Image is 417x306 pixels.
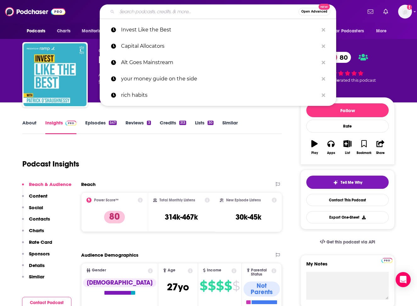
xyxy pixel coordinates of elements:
[104,211,125,223] p: 80
[306,120,389,133] div: Rate
[22,205,43,216] button: Social
[356,136,372,159] button: Bookmark
[109,121,117,125] div: 547
[381,257,392,263] a: Pro website
[121,87,319,103] p: rich habits
[398,5,412,19] img: User Profile
[22,251,50,262] button: Sponsors
[376,151,385,155] div: Share
[159,198,195,202] h2: Total Monthly Listens
[82,27,104,36] span: Monitoring
[208,121,214,125] div: 30
[22,262,45,274] button: Details
[121,71,319,87] p: your money guide on the side
[300,48,395,87] div: 80 11 peoplerated this podcast
[298,8,330,15] button: Open AdvancedNew
[339,136,356,159] button: List
[222,120,238,134] a: Similar
[327,52,351,63] a: 80
[29,193,47,199] p: Content
[396,272,411,287] div: Open Intercom Messenger
[341,180,362,185] span: Tell Me Why
[81,181,96,187] h2: Reach
[29,216,50,222] p: Contacts
[22,227,44,239] button: Charts
[306,194,389,206] a: Contact This Podcast
[407,5,412,10] svg: Add a profile image
[100,87,336,103] a: rich habits
[94,198,119,202] h2: Power Score™
[29,227,44,233] p: Charts
[22,216,50,227] button: Contacts
[165,212,198,222] h3: 314k-467k
[125,120,151,134] a: Reviews3
[224,281,232,291] span: $
[398,5,412,19] button: Show profile menu
[236,212,261,222] h3: 30k-45k
[327,151,335,155] div: Apps
[22,25,53,37] button: open menu
[53,25,74,37] a: Charts
[333,52,351,63] span: 80
[301,10,327,13] span: Open Advanced
[398,5,412,19] span: Logged in as gmalloy
[381,6,391,17] a: Show notifications dropdown
[98,48,208,54] span: Colossus | Investing & Business Podcasts
[29,181,71,187] p: Reach & Audience
[381,258,392,263] img: Podchaser Pro
[65,121,76,126] img: Podchaser Pro
[326,239,375,245] span: Get this podcast via API
[121,54,319,71] p: Alt Goes Mainstream
[147,121,151,125] div: 3
[5,6,65,18] a: Podchaser - Follow, Share and Rate Podcasts
[22,181,71,193] button: Reach & Audience
[167,281,189,293] span: 27 yo
[29,251,50,257] p: Sponsors
[22,120,36,134] a: About
[100,38,336,54] a: Capital Allocators
[232,281,240,291] span: $
[243,281,280,297] div: Not Parents
[207,268,221,272] span: Income
[24,43,86,106] img: Invest Like the Best with Patrick O'Shaughnessy
[306,211,389,223] button: Export One-Sheet
[45,120,76,134] a: InsightsPodchaser Pro
[27,27,45,36] span: Podcasts
[315,234,380,250] a: Get this podcast via API
[334,27,364,36] span: For Podcasters
[98,71,228,86] div: A weekly podcast
[121,38,319,54] p: Capital Allocators
[311,151,318,155] div: Play
[100,22,336,38] a: Invest Like the Best
[251,268,270,276] span: Parental Status
[330,25,373,37] button: open menu
[22,159,79,169] h1: Podcast Insights
[29,262,45,268] p: Details
[306,136,323,159] button: Play
[319,4,330,10] span: New
[200,281,207,291] span: $
[57,27,70,36] span: Charts
[372,25,395,37] button: open menu
[100,4,336,19] div: Search podcasts, credits, & more...
[92,268,106,272] span: Gender
[216,281,224,291] span: $
[339,78,376,83] span: rated this podcast
[85,120,117,134] a: Episodes547
[121,22,319,38] p: Invest Like the Best
[195,120,214,134] a: Lists30
[83,278,156,287] div: [DEMOGRAPHIC_DATA]
[29,239,52,245] p: Rate Card
[81,252,138,258] h2: Audience Demographics
[179,121,186,125] div: 313
[323,136,339,159] button: Apps
[100,71,336,87] a: your money guide on the side
[357,151,371,155] div: Bookmark
[226,198,261,202] h2: New Episode Listens
[306,176,389,189] button: tell me why sparkleTell Me Why
[29,205,43,210] p: Social
[117,7,298,17] input: Search podcasts, credits, & more...
[306,261,389,272] label: My Notes
[22,239,52,251] button: Rate Card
